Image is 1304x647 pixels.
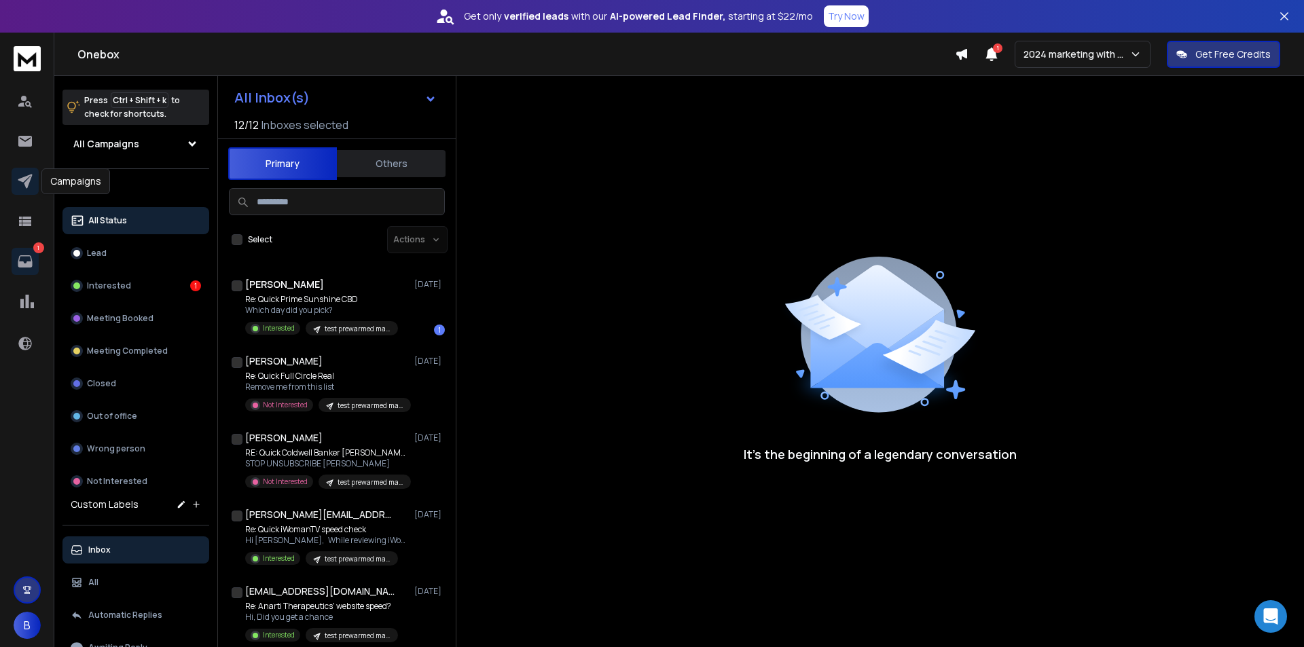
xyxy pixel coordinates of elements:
p: Re: Quick Full Circle Real [245,371,408,382]
button: Out of office [62,403,209,430]
p: Hi, Did you get a chance [245,612,398,623]
p: Not Interested [87,476,147,487]
p: Get Free Credits [1195,48,1271,61]
p: Lead [87,248,107,259]
p: 2024 marketing with Dvir [1024,48,1129,61]
button: B [14,612,41,639]
p: [DATE] [414,432,445,443]
button: All Status [62,207,209,234]
h1: [PERSON_NAME] [245,354,323,368]
span: 12 / 12 [234,117,259,133]
p: Interested [263,553,295,563]
p: test prewarmed mails - get speed campaign [DATE] [338,477,403,487]
label: Select [248,234,272,245]
div: 1 [434,325,445,335]
button: Automatic Replies [62,602,209,629]
h3: Custom Labels [71,498,139,511]
span: 1 [993,43,1002,53]
strong: verified leads [504,10,568,23]
button: Not Interested [62,468,209,495]
p: test prewarmed mails - first 200 [325,631,390,641]
p: [DATE] [414,586,445,597]
div: Open Intercom Messenger [1254,600,1287,633]
button: All Inbox(s) [223,84,448,111]
button: Lead [62,240,209,267]
p: Out of office [87,411,137,422]
button: Meeting Booked [62,305,209,332]
button: Get Free Credits [1167,41,1280,68]
p: Meeting Booked [87,313,153,324]
p: Press to check for shortcuts. [84,94,180,121]
button: All Campaigns [62,130,209,158]
p: Interested [263,630,295,640]
p: Meeting Completed [87,346,168,356]
strong: AI-powered Lead Finder, [610,10,725,23]
button: Interested1 [62,272,209,299]
button: Wrong person [62,435,209,462]
h1: [PERSON_NAME] [245,431,323,445]
a: 1 [12,248,39,275]
p: Not Interested [263,400,308,410]
p: 1 [33,242,44,253]
h1: All Inbox(s) [234,91,310,105]
p: Inbox [88,544,111,555]
p: RE: Quick Coldwell Banker [PERSON_NAME] [245,447,408,458]
p: Re: Anarti Therapeutics' website speed? [245,601,398,612]
button: Others [337,149,446,179]
h1: All Campaigns [73,137,139,151]
p: All [88,577,98,588]
p: Which day did you pick? [245,305,398,316]
img: logo [14,46,41,71]
p: STOP UNSUBSCRIBE [PERSON_NAME] [245,458,408,469]
p: Closed [87,378,116,389]
button: Primary [228,147,337,180]
div: 1 [190,280,201,291]
h1: [PERSON_NAME] [245,278,324,291]
p: test prewarmed mails - get speed campaign [DATE] [325,554,390,564]
p: Interested [87,280,131,291]
button: Closed [62,370,209,397]
button: Try Now [824,5,869,27]
h3: Inboxes selected [261,117,348,133]
p: Try Now [828,10,865,23]
p: Re: Quick Prime Sunshine CBD [245,294,398,305]
h1: [PERSON_NAME][EMAIL_ADDRESS][DOMAIN_NAME] [245,508,395,521]
p: Automatic Replies [88,610,162,621]
p: Hi [PERSON_NAME], While reviewing iWomanTV [245,535,408,546]
span: Ctrl + Shift + k [111,92,168,108]
p: [DATE] [414,279,445,290]
p: Interested [263,323,295,333]
p: Get only with our starting at $22/mo [464,10,813,23]
button: Inbox [62,536,209,563]
p: test prewarmed mails - get speed campaign [DATE] [338,401,403,411]
h1: [EMAIL_ADDRESS][DOMAIN_NAME] [245,585,395,598]
h1: Onebox [77,46,955,62]
p: [DATE] [414,356,445,367]
div: Campaigns [41,168,110,194]
p: All Status [88,215,127,226]
p: Wrong person [87,443,145,454]
p: Remove me from this list [245,382,408,392]
button: Meeting Completed [62,337,209,365]
p: It’s the beginning of a legendary conversation [744,445,1017,464]
h3: Filters [62,180,209,199]
p: Re: Quick iWomanTV speed check [245,524,408,535]
p: [DATE] [414,509,445,520]
button: All [62,569,209,596]
p: test prewarmed mails - get speed campaign [DATE] [325,324,390,334]
p: Not Interested [263,477,308,487]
